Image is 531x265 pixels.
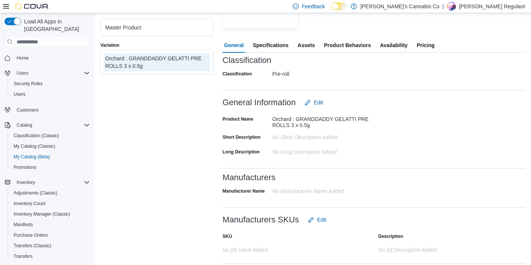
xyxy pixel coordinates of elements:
h3: General Information [223,98,296,107]
button: Inventory [14,178,38,187]
button: Promotions [8,162,93,173]
button: Transfers (Classic) [8,240,93,251]
p: [PERSON_NAME]'s Cannabis Co [361,2,440,11]
span: Pricing [417,38,434,53]
button: Users [14,69,31,78]
span: Users [17,70,28,76]
button: Users [8,89,93,100]
span: Availability [380,38,407,53]
button: Inventory [2,177,93,188]
span: Edit [314,99,323,106]
button: Inventory Manager (Classic) [8,209,93,219]
span: Inventory [14,178,90,187]
span: Classification (Classic) [14,133,59,139]
img: Cova [15,3,49,10]
p: | [442,2,444,11]
button: My Catalog (Beta) [8,152,93,162]
span: Feedback [302,3,325,10]
div: Orchard : GRANDDADDY GELATTI PRE ROLLS 3 x 0.5g [272,113,373,128]
div: No [0] description added [378,244,525,253]
label: Product Name [223,116,253,122]
span: Adjustments (Classic) [11,188,90,198]
span: Transfers [11,252,90,261]
a: My Catalog (Beta) [11,152,53,161]
span: My Catalog (Beta) [14,154,50,160]
a: Manifests [11,220,36,229]
a: Purchase Orders [11,231,51,240]
a: Promotions [11,163,40,172]
span: Catalog [14,121,90,130]
p: [PERSON_NAME] Regulant [459,2,525,11]
span: Manifests [14,222,33,228]
h3: Manufacturers SKUs [223,215,299,224]
span: Inventory [17,179,35,185]
div: Haley Regulant [447,2,456,11]
span: Inventory Manager (Classic) [11,210,90,219]
a: Transfers (Classic) [11,241,54,250]
span: My Catalog (Beta) [11,152,90,161]
label: Classification [223,71,252,77]
button: Purchase Orders [8,230,93,240]
button: Edit [302,95,326,110]
span: Inventory Manager (Classic) [14,211,70,217]
div: No [0] value added [223,244,369,253]
span: Assets [298,38,315,53]
span: Security Roles [11,79,90,88]
button: Home [2,52,93,63]
label: Long Description [223,149,260,155]
label: SKU [223,233,232,239]
span: Home [17,55,29,61]
span: General [224,38,244,53]
a: Inventory Manager (Classic) [11,210,73,219]
label: Variation [100,42,120,48]
a: Customers [14,106,41,115]
div: Pre-roll [272,68,373,77]
label: Manufacturer Name [223,188,265,194]
div: No Manufacturer Name Added [272,185,373,194]
button: Catalog [2,120,93,130]
span: Transfers (Classic) [14,243,51,249]
button: Users [2,68,93,78]
span: Transfers (Classic) [11,241,90,250]
div: Orchard : GRANDDADDY GELATTI PRE ROLLS 3 x 0.5g [105,55,209,70]
span: Specifications [253,38,289,53]
button: My Catalog (Classic) [8,141,93,152]
input: Dark Mode [331,3,347,11]
span: Promotions [11,163,90,172]
div: No Short Description added [272,131,373,140]
span: Customers [17,107,38,113]
a: Transfers [11,252,35,261]
a: Users [11,90,28,99]
h3: Classification [223,56,272,65]
span: My Catalog (Classic) [11,142,90,151]
span: My Catalog (Classic) [14,143,55,149]
button: Adjustments (Classic) [8,188,93,198]
span: Catalog [17,122,32,128]
div: No Long Description added [272,146,373,155]
button: Security Roles [8,78,93,89]
span: Edit [317,216,326,224]
span: Purchase Orders [14,232,48,238]
span: Home [14,53,90,63]
span: Inventory Count [14,201,46,207]
span: Users [14,91,25,97]
button: Classification (Classic) [8,130,93,141]
button: Customers [2,104,93,115]
span: Product Behaviors [324,38,371,53]
span: Manifests [11,220,90,229]
span: Classification (Classic) [11,131,90,140]
span: Inventory Count [11,199,90,208]
button: Manifests [8,219,93,230]
a: Classification (Classic) [11,131,62,140]
span: Transfers [14,253,32,259]
span: Users [11,90,90,99]
label: Short Description [223,134,261,140]
span: Promotions [14,164,37,170]
span: Load All Apps in [GEOGRAPHIC_DATA] [21,18,90,33]
a: Security Roles [11,79,46,88]
h3: Manufacturers [223,173,276,182]
span: Adjustments (Classic) [14,190,57,196]
button: Inventory Count [8,198,93,209]
a: Adjustments (Classic) [11,188,60,198]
